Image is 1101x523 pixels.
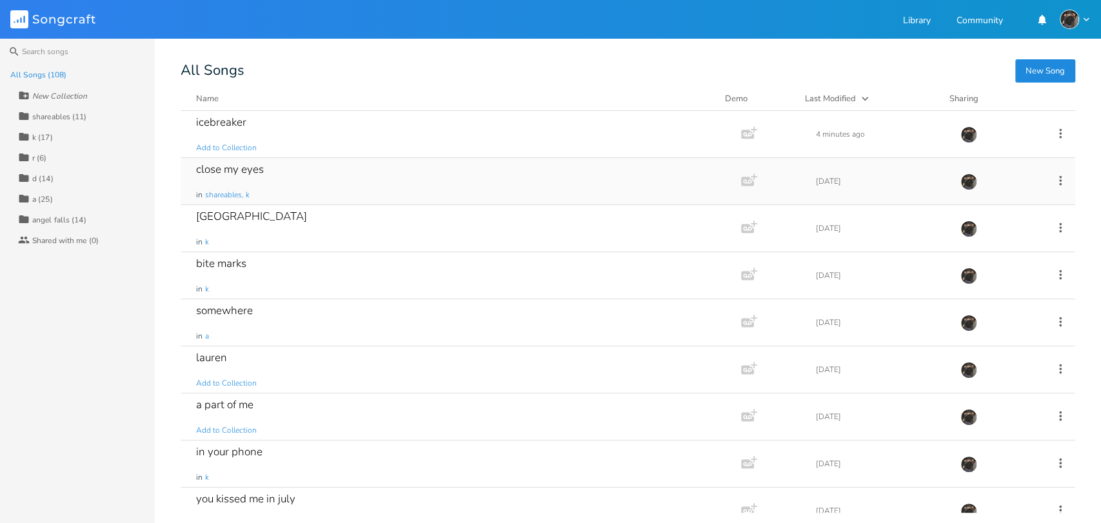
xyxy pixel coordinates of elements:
div: somewhere [196,305,253,316]
div: [DATE] [816,413,945,420]
div: [DATE] [816,507,945,515]
div: 4 minutes ago [816,130,945,138]
span: in [196,331,203,342]
div: All Songs [181,64,1075,77]
img: August Tyler Gallant [960,409,977,426]
a: Library [903,16,931,27]
span: Add to Collection [196,378,257,389]
span: in [196,472,203,483]
div: Demo [725,92,789,105]
div: r (6) [32,154,47,162]
div: you kissed me in july [196,493,295,504]
div: a (25) [32,195,53,203]
div: [DATE] [816,460,945,468]
div: New Collection [32,92,87,100]
img: August Tyler Gallant [960,362,977,379]
div: [DATE] [816,366,945,373]
div: icebreaker [196,117,246,128]
div: All Songs (108) [10,71,67,79]
div: shareables (11) [32,113,87,121]
div: k (17) [32,133,53,141]
div: Sharing [949,92,1027,105]
div: lauren [196,352,227,363]
img: August Tyler Gallant [960,221,977,237]
button: Name [196,92,709,105]
div: [DATE] [816,177,945,185]
img: August Tyler Gallant [960,503,977,520]
span: k [205,284,209,295]
span: k [205,237,209,248]
div: Shared with me (0) [32,237,99,244]
span: in [196,237,203,248]
img: August Tyler Gallant [1060,10,1079,29]
div: [GEOGRAPHIC_DATA] [196,211,307,222]
div: [DATE] [816,271,945,279]
button: New Song [1015,59,1075,83]
div: Last Modified [805,93,856,104]
div: in your phone [196,446,263,457]
div: [DATE] [816,319,945,326]
div: close my eyes [196,164,264,175]
div: angel falls (14) [32,216,86,224]
div: Name [196,93,219,104]
div: bite marks [196,258,246,269]
a: Community [957,16,1003,27]
span: k [205,472,209,483]
span: Add to Collection [196,143,257,153]
div: a part of me [196,399,253,410]
button: Last Modified [805,92,934,105]
span: in [196,190,203,201]
span: in [196,284,203,295]
img: August Tyler Gallant [960,173,977,190]
span: a [205,331,209,342]
img: August Tyler Gallant [960,315,977,331]
img: August Tyler Gallant [960,456,977,473]
img: August Tyler Gallant [960,268,977,284]
span: Add to Collection [196,425,257,436]
div: [DATE] [816,224,945,232]
span: shareables, k [205,190,250,201]
img: August Tyler Gallant [960,126,977,143]
div: d (14) [32,175,54,183]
